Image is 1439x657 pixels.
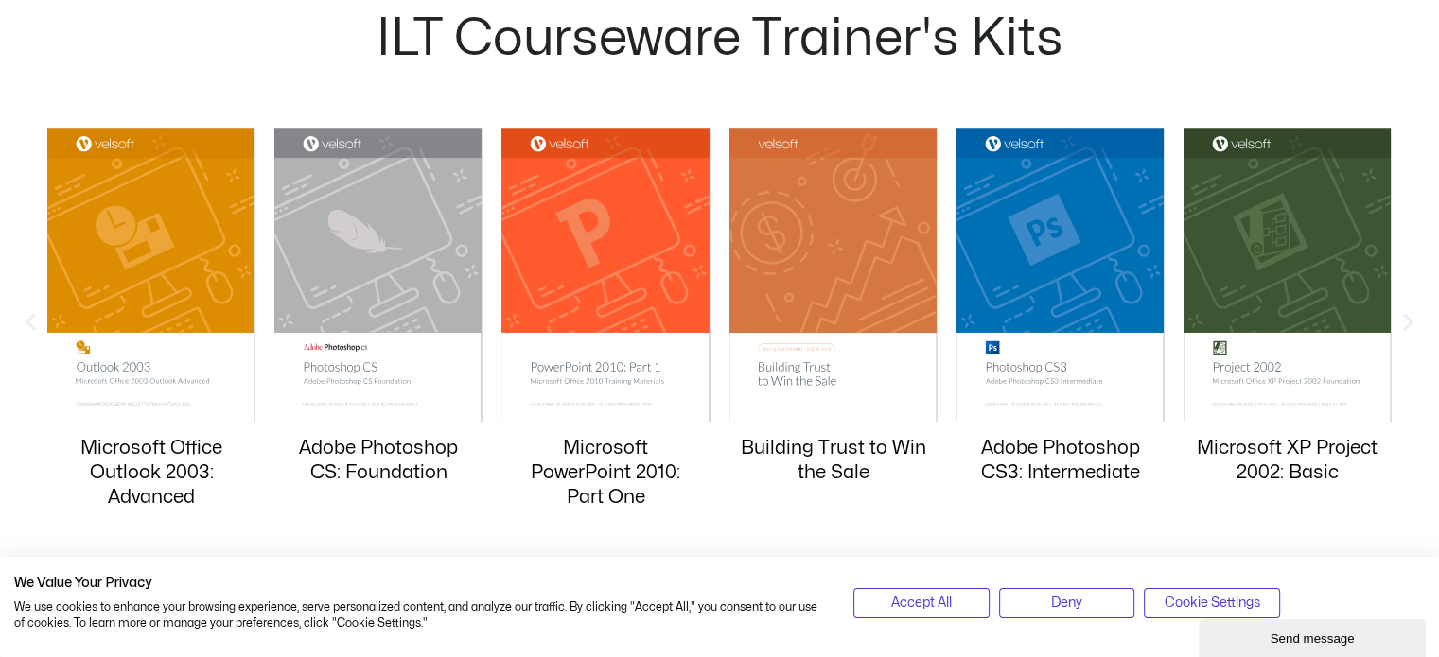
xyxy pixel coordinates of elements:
h2: We Value Your Privacy [14,575,825,592]
a: Adobe Photoshop CS3: Intermediate [981,439,1140,481]
a: Microsoft PowerPoint 2010: Part One [531,439,680,506]
h2: ILT Courseware Trainer's Kits [19,13,1420,64]
div: Next slide [1396,309,1420,333]
a: Building Trust to Win the Sale [740,439,925,481]
span: Deny [1051,593,1082,614]
div: 3 / 20 [274,128,483,544]
div: 6 / 20 [956,128,1165,544]
div: 7 / 20 [1184,128,1392,544]
div: 2 / 20 [47,128,255,544]
button: Deny all cookies [999,588,1134,618]
span: Cookie Settings [1164,593,1259,614]
button: Adjust cookie preferences [1144,588,1279,618]
a: Microsoft XP Project 2002: Basic [1197,439,1378,481]
div: Previous slide [19,309,43,333]
a: Microsoft Office Outlook 2003: Advanced [80,439,222,506]
div: 4 / 20 [501,128,710,544]
iframe: chat widget [1199,615,1430,657]
span: Accept All [891,593,952,614]
a: Adobe Photoshop CS: Foundation [299,439,458,481]
button: Accept all cookies [853,588,989,618]
div: 5 / 20 [728,128,937,544]
p: We use cookies to enhance your browsing experience, serve personalized content, and analyze our t... [14,599,825,631]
